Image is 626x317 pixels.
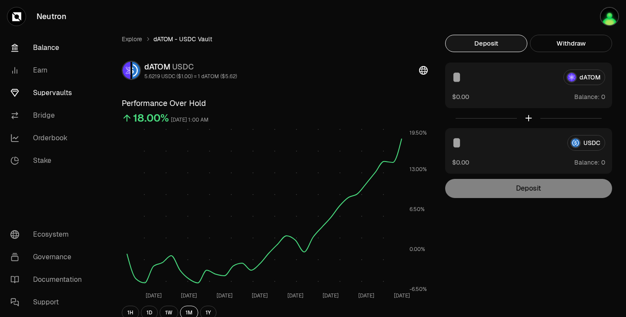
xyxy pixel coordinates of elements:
h3: Performance Over Hold [122,97,428,109]
div: 18.00% [133,111,169,125]
tspan: [DATE] [181,292,197,299]
tspan: 19.50% [410,129,427,136]
nav: breadcrumb [122,35,428,43]
a: Governance [3,246,94,268]
a: Balance [3,36,94,59]
div: dATOM [144,61,237,73]
tspan: 6.50% [410,206,425,213]
a: Explore [122,35,142,43]
tspan: [DATE] [146,292,162,299]
tspan: [DATE] [216,292,233,299]
button: Withdraw [530,35,612,52]
tspan: -6.50% [410,286,427,293]
div: [DATE] 1:00 AM [171,115,209,125]
span: USDC [172,62,194,72]
tspan: [DATE] [358,292,374,299]
button: Deposit [445,35,527,52]
img: Anogueira [600,7,619,26]
tspan: [DATE] [287,292,303,299]
img: USDC Logo [132,62,140,79]
a: Supervaults [3,82,94,104]
a: Earn [3,59,94,82]
a: Stake [3,149,94,172]
a: Bridge [3,104,94,127]
div: 5.6219 USDC ($1.00) = 1 dATOM ($5.62) [144,73,237,80]
a: Documentation [3,268,94,291]
button: $0.00 [452,92,469,101]
a: Orderbook [3,127,94,149]
button: $0.00 [452,158,469,167]
span: dATOM - USDC Vault [153,35,212,43]
tspan: 13.00% [410,166,427,173]
tspan: [DATE] [323,292,339,299]
tspan: [DATE] [252,292,268,299]
a: Support [3,291,94,314]
img: dATOM Logo [123,62,130,79]
span: Balance: [574,92,599,101]
a: Ecosystem [3,223,94,246]
tspan: [DATE] [394,292,410,299]
tspan: 0.00% [410,246,425,253]
span: Balance: [574,158,599,167]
